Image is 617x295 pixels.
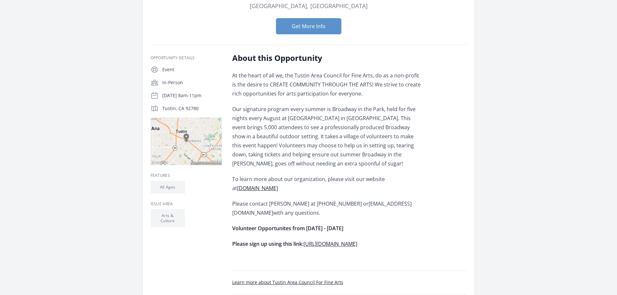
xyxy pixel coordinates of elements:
[151,55,222,61] h3: Opportunity Details
[232,53,422,63] h2: About this Opportunity
[276,18,341,34] button: Get More Info
[151,209,185,227] li: Arts & Culture
[151,173,222,178] h3: Features
[232,199,422,217] p: Please contact [PERSON_NAME] at [PHONE_NUMBER] or [EMAIL_ADDRESS][DOMAIN_NAME] with any questions.
[162,92,222,99] p: [DATE] 8am-11pm
[232,105,422,168] p: Our signature program every summer is Broadway in the Park, held for five nights every August at ...
[151,181,185,194] li: All Ages
[232,225,343,232] strong: Volunteer Opportunites from [DATE] - [DATE]
[303,240,357,247] a: [URL][DOMAIN_NAME]
[151,201,222,207] h3: Issue area
[162,105,222,112] p: Tustin, CA 92780
[237,185,278,192] a: [DOMAIN_NAME]
[232,279,343,285] a: Learn more about Tustin Area Council For Fine Arts
[151,118,222,165] img: Map
[162,79,222,86] p: In-Person
[232,71,422,98] p: At the heart of all we, the Tustin Area Council for Fine Arts, do as a non-profit is the desire t...
[162,66,222,73] p: Event
[232,240,357,247] strong: Please sign up using this link:
[232,175,422,193] p: To learn more about our organization, please visit our website at
[250,1,368,10] dd: [GEOGRAPHIC_DATA], [GEOGRAPHIC_DATA]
